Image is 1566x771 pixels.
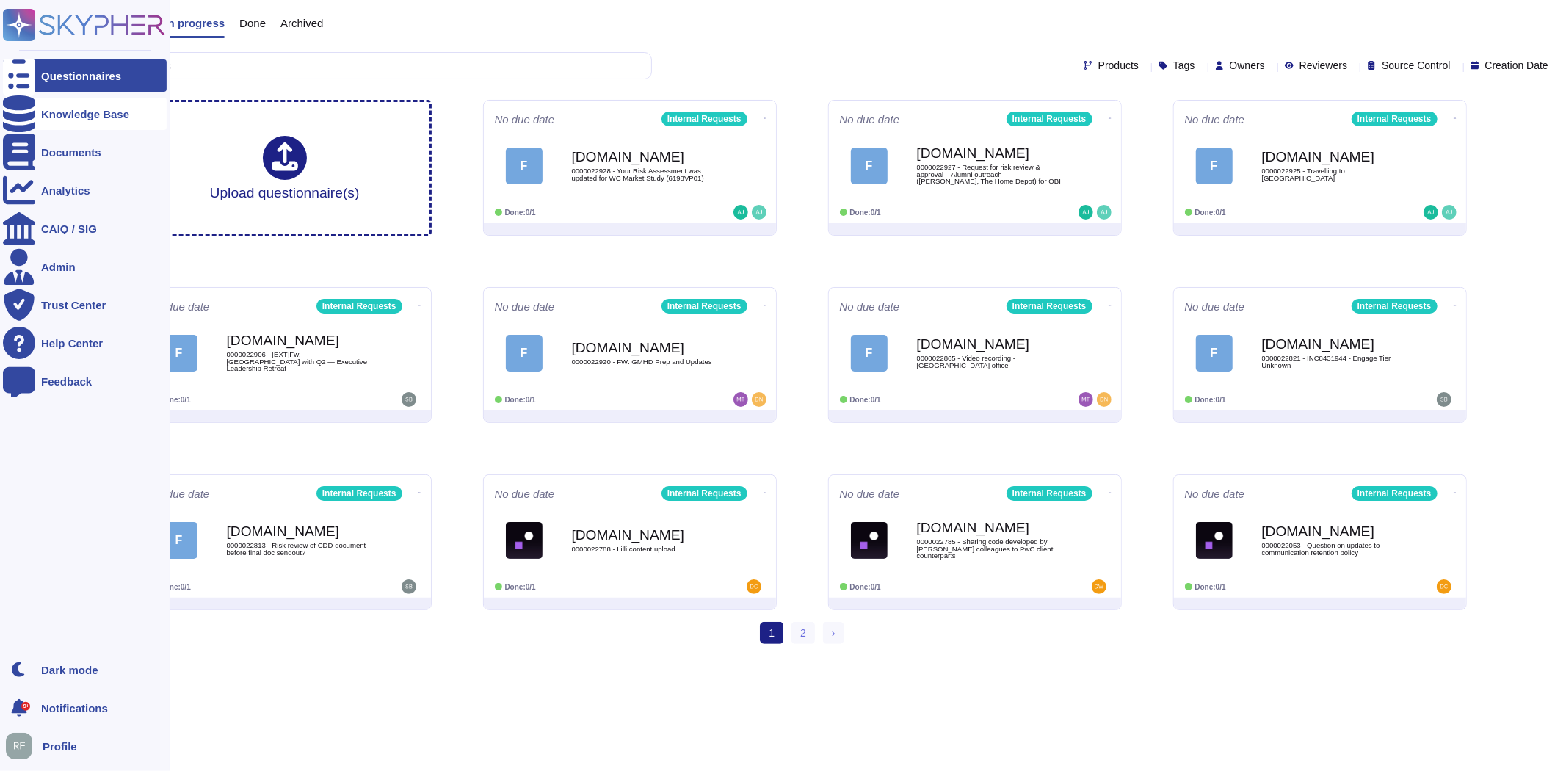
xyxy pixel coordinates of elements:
[840,488,900,499] span: No due date
[1185,114,1245,125] span: No due date
[1437,392,1451,407] img: user
[661,112,747,126] div: Internal Requests
[41,109,129,120] div: Knowledge Base
[41,665,98,676] div: Dark mode
[164,18,225,29] span: In progress
[572,167,719,181] span: 0000022928 - Your Risk Assessment was updated for WC Market Study (6198VP01)
[572,546,719,553] span: 0000022788 - Lilli content upload
[840,301,900,312] span: No due date
[227,524,374,538] b: [DOMAIN_NAME]
[661,486,747,501] div: Internal Requests
[733,205,748,220] img: user
[572,358,719,366] span: 0000022920 - FW: GMHD Prep and Updates
[41,223,97,234] div: CAIQ / SIG
[239,18,266,29] span: Done
[150,301,210,312] span: No due date
[1092,579,1106,594] img: user
[1007,112,1092,126] div: Internal Requests
[3,59,167,92] a: Questionnaires
[851,148,888,184] div: F
[41,185,90,196] div: Analytics
[791,622,815,644] a: 2
[1196,148,1233,184] div: F
[505,209,536,217] span: Done: 0/1
[850,396,881,404] span: Done: 0/1
[572,150,719,164] b: [DOMAIN_NAME]
[1262,337,1409,351] b: [DOMAIN_NAME]
[3,289,167,321] a: Trust Center
[150,488,210,499] span: No due date
[917,146,1064,160] b: [DOMAIN_NAME]
[6,733,32,759] img: user
[1262,150,1409,164] b: [DOMAIN_NAME]
[1262,542,1409,556] span: 0000022053 - Question on updates to communication retention policy
[832,627,835,639] span: ›
[1195,583,1226,591] span: Done: 0/1
[572,528,719,542] b: [DOMAIN_NAME]
[3,174,167,206] a: Analytics
[1097,392,1112,407] img: user
[752,392,766,407] img: user
[227,542,374,556] span: 0000022813 - Risk review of CDD document before final doc sendout?
[851,522,888,559] img: Logo
[210,136,360,200] div: Upload questionnaire(s)
[495,114,555,125] span: No due date
[1195,209,1226,217] span: Done: 0/1
[1097,205,1112,220] img: user
[227,351,374,372] span: 0000022906 - [EXT]Fw: [GEOGRAPHIC_DATA] with Q2 — Executive Leadership Retreat
[41,300,106,311] div: Trust Center
[505,583,536,591] span: Done: 0/1
[1098,60,1139,70] span: Products
[1079,205,1093,220] img: user
[1262,524,1409,538] b: [DOMAIN_NAME]
[850,583,881,591] span: Done: 0/1
[495,488,555,499] span: No due date
[840,114,900,125] span: No due date
[506,335,543,372] div: F
[1196,335,1233,372] div: F
[1007,299,1092,314] div: Internal Requests
[1173,60,1195,70] span: Tags
[160,583,191,591] span: Done: 0/1
[58,53,651,79] input: Search by keywords
[21,702,30,711] div: 9+
[505,396,536,404] span: Done: 0/1
[1079,392,1093,407] img: user
[316,299,402,314] div: Internal Requests
[661,299,747,314] div: Internal Requests
[1007,486,1092,501] div: Internal Requests
[41,338,103,349] div: Help Center
[1352,299,1438,314] div: Internal Requests
[1299,60,1347,70] span: Reviewers
[917,521,1064,535] b: [DOMAIN_NAME]
[1195,396,1226,404] span: Done: 0/1
[1352,112,1438,126] div: Internal Requests
[917,164,1064,185] span: 0000022927 - Request for risk review & approval – Alumni outreach ([PERSON_NAME], The Home Depot)...
[1262,355,1409,369] span: 0000022821 - INC8431944 - Engage Tier Unknown
[917,337,1064,351] b: [DOMAIN_NAME]
[3,365,167,397] a: Feedback
[1382,60,1450,70] span: Source Control
[1424,205,1438,220] img: user
[316,486,402,501] div: Internal Requests
[43,741,77,752] span: Profile
[402,392,416,407] img: user
[495,301,555,312] span: No due date
[1437,579,1451,594] img: user
[227,333,374,347] b: [DOMAIN_NAME]
[3,250,167,283] a: Admin
[850,209,881,217] span: Done: 0/1
[280,18,323,29] span: Archived
[917,538,1064,560] span: 0000022785 - Sharing code developed by [PERSON_NAME] colleagues to PwC client counterparts
[41,147,101,158] div: Documents
[41,70,121,82] div: Questionnaires
[160,396,191,404] span: Done: 0/1
[760,622,783,644] span: 1
[747,579,761,594] img: user
[41,703,108,714] span: Notifications
[3,327,167,359] a: Help Center
[506,148,543,184] div: F
[752,205,766,220] img: user
[1196,522,1233,559] img: Logo
[851,335,888,372] div: F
